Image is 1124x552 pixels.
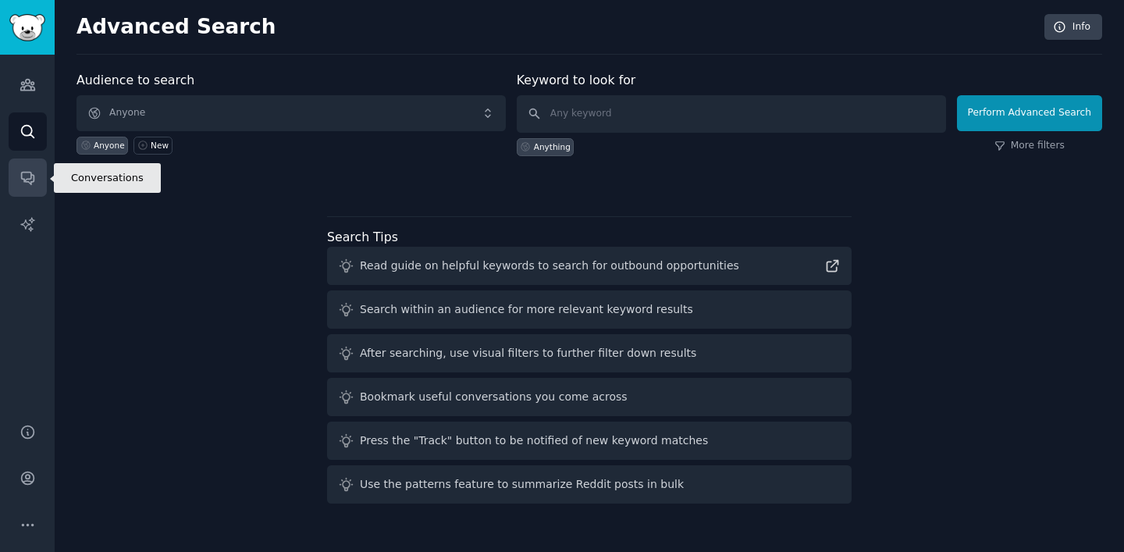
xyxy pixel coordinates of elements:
div: New [151,140,169,151]
a: Info [1044,14,1102,41]
img: GummySearch logo [9,14,45,41]
div: Press the "Track" button to be notified of new keyword matches [360,433,708,449]
button: Perform Advanced Search [957,95,1102,131]
a: More filters [994,139,1065,153]
input: Any keyword [517,95,946,133]
label: Search Tips [327,230,398,244]
button: Anyone [76,95,506,131]
h2: Advanced Search [76,15,1036,40]
label: Audience to search [76,73,194,87]
a: New [133,137,172,155]
label: Keyword to look for [517,73,636,87]
div: Use the patterns feature to summarize Reddit posts in bulk [360,476,684,493]
div: Anyone [94,140,125,151]
div: After searching, use visual filters to further filter down results [360,345,696,361]
div: Read guide on helpful keywords to search for outbound opportunities [360,258,739,274]
div: Bookmark useful conversations you come across [360,389,628,405]
div: Search within an audience for more relevant keyword results [360,301,693,318]
div: Anything [534,141,571,152]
